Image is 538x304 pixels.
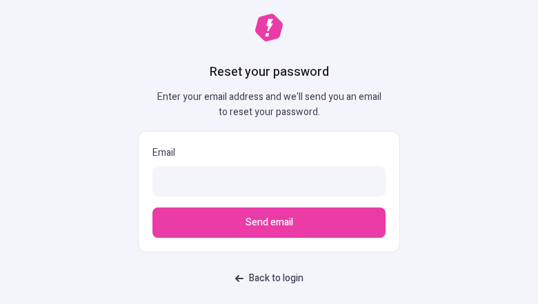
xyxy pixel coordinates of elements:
h1: Reset your password [210,63,329,81]
input: Email [152,166,386,196]
a: Back to login [227,266,312,291]
p: Email [152,145,386,161]
span: Send email [246,215,293,230]
p: Enter your email address and we'll send you an email to reset your password. [152,90,386,120]
button: Send email [152,207,386,238]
